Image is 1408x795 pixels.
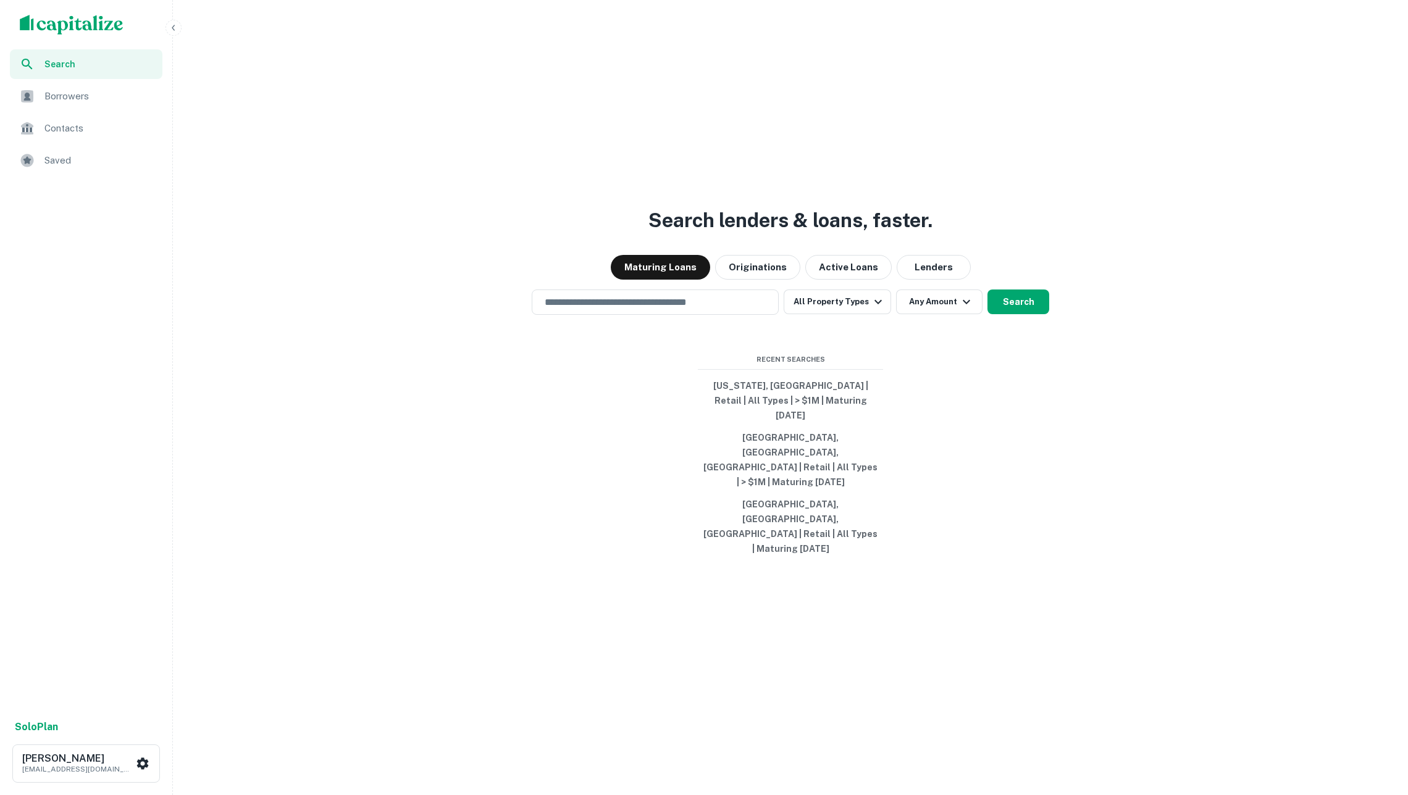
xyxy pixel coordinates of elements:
[22,764,133,775] p: [EMAIL_ADDRESS][DOMAIN_NAME]
[805,255,892,280] button: Active Loans
[897,255,971,280] button: Lenders
[611,255,710,280] button: Maturing Loans
[44,153,155,168] span: Saved
[44,121,155,136] span: Contacts
[15,721,58,733] strong: Solo Plan
[698,427,883,493] button: [GEOGRAPHIC_DATA], [GEOGRAPHIC_DATA], [GEOGRAPHIC_DATA] | Retail | All Types | > $1M | Maturing [...
[896,289,983,314] button: Any Amount
[698,493,883,560] button: [GEOGRAPHIC_DATA], [GEOGRAPHIC_DATA], [GEOGRAPHIC_DATA] | Retail | All Types | Maturing [DATE]
[784,289,891,314] button: All Property Types
[44,89,155,104] span: Borrowers
[20,15,124,35] img: capitalize-logo.png
[10,81,162,111] a: Borrowers
[10,114,162,143] a: Contacts
[15,720,58,735] a: SoloPlan
[987,289,1049,314] button: Search
[12,744,160,783] button: [PERSON_NAME][EMAIL_ADDRESS][DOMAIN_NAME]
[648,206,932,235] h3: Search lenders & loans, faster.
[44,57,155,71] span: Search
[698,354,883,365] span: Recent Searches
[1346,696,1408,755] iframe: Chat Widget
[715,255,800,280] button: Originations
[10,146,162,175] a: Saved
[10,49,162,79] a: Search
[22,754,133,764] h6: [PERSON_NAME]
[698,375,883,427] button: [US_STATE], [GEOGRAPHIC_DATA] | Retail | All Types | > $1M | Maturing [DATE]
